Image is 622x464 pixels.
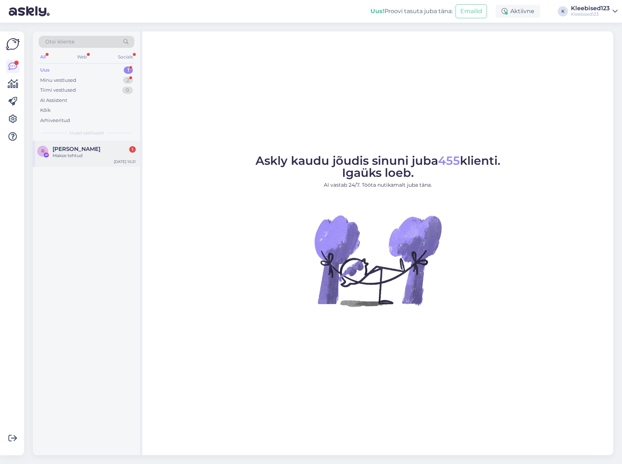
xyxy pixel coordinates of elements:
div: Uus [40,66,50,74]
span: 455 [438,153,460,168]
div: Makse tehtud [53,152,136,159]
div: 2 [123,77,133,84]
img: No Chat active [312,195,444,326]
a: Kleebised123Kleebised123 [571,5,618,17]
div: Web [76,52,88,62]
div: All [39,52,47,62]
span: R [41,148,45,154]
div: [DATE] 10:21 [114,159,136,164]
div: 1 [129,146,136,153]
div: Proovi tasuta juba täna: [370,7,453,16]
div: Tiimi vestlused [40,87,76,94]
div: K [558,6,568,16]
img: Askly Logo [6,37,20,51]
span: Otsi kliente [45,38,74,46]
div: Kleebised123 [571,11,610,17]
div: Aktiivne [496,5,540,18]
div: 0 [122,87,133,94]
span: Askly kaudu jõudis sinuni juba klienti. Igaüks loeb. [256,153,500,180]
p: AI vastab 24/7. Tööta nutikamalt juba täna. [256,181,500,189]
b: Uus! [370,8,384,15]
span: Ruth Kõivisto [53,146,100,152]
div: Socials [116,52,134,62]
button: Emailid [456,4,487,18]
div: Minu vestlused [40,77,76,84]
div: Kõik [40,107,51,114]
div: Arhiveeritud [40,117,70,124]
div: Kleebised123 [571,5,610,11]
span: Uued vestlused [70,130,104,136]
div: 1 [124,66,133,74]
div: AI Assistent [40,97,67,104]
